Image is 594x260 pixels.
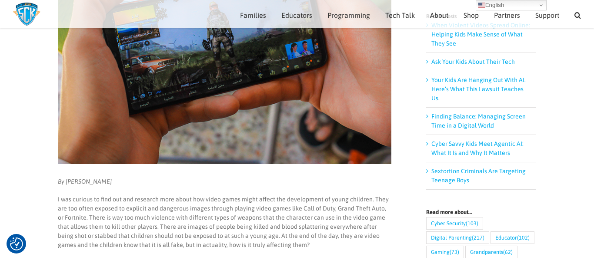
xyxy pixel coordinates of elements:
[430,12,448,19] span: About
[426,217,483,230] a: Cyber Security (103 items)
[431,58,515,65] a: Ask Your Kids About Their Tech
[491,231,534,244] a: Educator (102 items)
[385,12,415,19] span: Tech Talk
[450,246,459,258] span: (73)
[58,178,112,185] em: By [PERSON_NAME]
[426,231,489,244] a: Digital Parenting (217 items)
[327,12,370,19] span: Programming
[10,237,23,250] img: Revisit consent button
[478,2,485,9] img: en
[431,22,530,47] a: When Violent Videos Spread Online: Helping Kids Make Sense of What They See
[535,12,559,19] span: Support
[472,232,484,244] span: (217)
[464,12,479,19] span: Shop
[431,113,526,129] a: Finding Balance: Managing Screen Time in a Digital World
[465,246,517,258] a: Grandparents (62 items)
[503,246,513,258] span: (62)
[431,76,526,102] a: Your Kids Are Hanging Out With AI. Here’s What This Lawsuit Teaches Us.
[517,232,530,244] span: (102)
[10,237,23,250] button: Consent Preferences
[240,12,266,19] span: Families
[494,12,520,19] span: Partners
[58,195,391,250] p: I was curious to find out and research more about how video games might affect the development of...
[431,140,524,156] a: Cyber Savvy Kids Meet Agentic AI: What It Is and Why It Matters
[431,168,526,184] a: Sextortion Criminals Are Targeting Teenage Boys
[426,209,536,215] h4: Read more about…
[13,2,40,26] img: Savvy Cyber Kids Logo
[466,217,478,229] span: (103)
[426,246,464,258] a: Gaming (73 items)
[281,12,312,19] span: Educators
